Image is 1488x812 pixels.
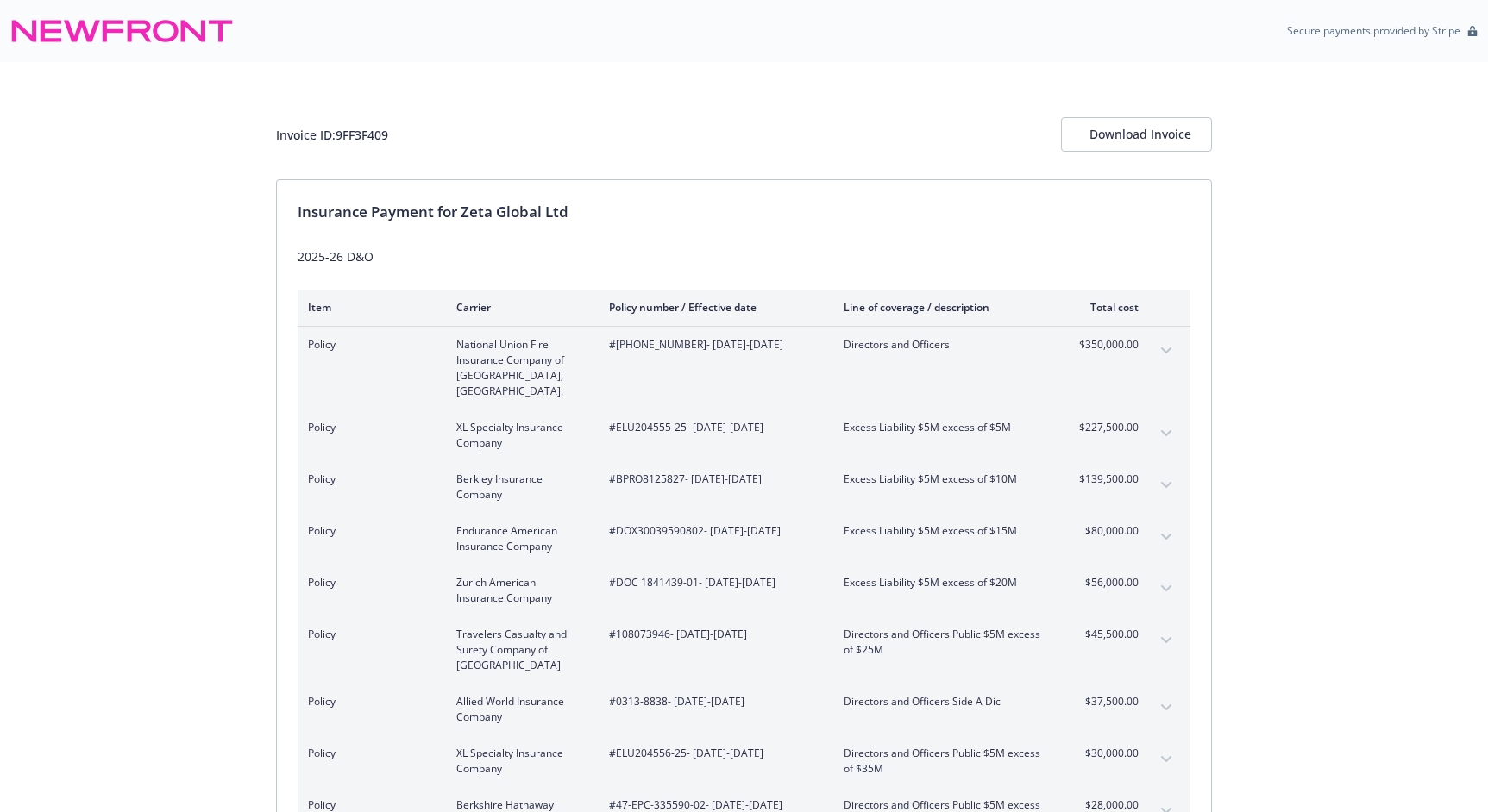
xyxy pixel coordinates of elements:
[456,627,581,673] span: Travelers Casualty and Surety Company of [GEOGRAPHIC_DATA]
[308,420,429,435] span: Policy
[298,327,1190,409] div: PolicyNational Union Fire Insurance Company of [GEOGRAPHIC_DATA], [GEOGRAPHIC_DATA].#[PHONE_NUMBE...
[456,300,581,315] div: Carrier
[298,513,1190,565] div: PolicyEndurance American Insurance Company#DOX30039590802- [DATE]-[DATE]Excess Liability $5M exce...
[844,337,1046,353] span: Directors and Officers
[1074,694,1139,709] span: $37,500.00
[844,420,1046,435] span: Excess Liability $5M excess of $5M
[456,694,581,725] span: Allied World Insurance Company
[1074,523,1139,539] span: $80,000.00
[308,575,429,590] span: Policy
[456,472,581,503] span: Berkley Insurance Company
[456,420,581,451] span: XL Specialty Insurance Company
[844,472,1046,487] span: Excess Liability $5M excess of $10M
[1152,575,1180,603] button: expand content
[1061,117,1212,152] button: Download Invoice
[1074,472,1139,487] span: $139,500.00
[844,575,1046,590] span: Excess Liability $5M excess of $20M
[844,694,1046,709] span: Directors and Officers Side A Dic
[456,523,581,554] span: Endurance American Insurance Company
[609,746,816,761] span: #ELU204556-25 - [DATE]-[DATE]
[456,746,581,777] span: XL Specialty Insurance Company
[308,300,429,315] div: Item
[844,523,1046,539] span: Excess Liability $5M excess of $15M
[456,575,581,606] span: Zurich American Insurance Company
[1074,337,1139,353] span: $350,000.00
[298,201,1190,223] div: Insurance Payment for Zeta Global Ltd
[308,746,429,761] span: Policy
[298,409,1190,461] div: PolicyXL Specialty Insurance Company#ELU204555-25- [DATE]-[DATE]Excess Liability $5M excess of $5...
[456,337,581,399] span: National Union Fire Insurance Company of [GEOGRAPHIC_DATA], [GEOGRAPHIC_DATA].
[609,337,816,353] span: #[PHONE_NUMBER] - [DATE]-[DATE]
[1074,627,1139,642] span: $45,500.00
[298,461,1190,513] div: PolicyBerkley Insurance Company#BPRO8125827- [DATE]-[DATE]Excess Liability $5M excess of $10M$139...
[298,565,1190,616] div: PolicyZurich American Insurance Company#DOC 1841439-01- [DATE]-[DATE]Excess Liability $5M excess ...
[308,523,429,539] span: Policy
[308,627,429,642] span: Policy
[1152,627,1180,654] button: expand content
[1287,23,1460,38] p: Secure payments provided by Stripe
[1152,337,1180,365] button: expand content
[609,694,816,709] span: #0313-8838 - [DATE]-[DATE]
[298,735,1190,787] div: PolicyXL Specialty Insurance Company#ELU204556-25- [DATE]-[DATE]Directors and Officers Public $5M...
[609,472,816,487] span: #BPRO8125827 - [DATE]-[DATE]
[298,616,1190,684] div: PolicyTravelers Casualty and Surety Company of [GEOGRAPHIC_DATA]#108073946- [DATE]-[DATE]Director...
[844,627,1046,658] span: Directors and Officers Public $5M excess of $25M
[308,694,429,709] span: Policy
[1152,523,1180,551] button: expand content
[1152,746,1180,773] button: expand content
[1074,300,1139,315] div: Total cost
[609,523,816,539] span: #DOX30039590802 - [DATE]-[DATE]
[1074,746,1139,761] span: $30,000.00
[844,746,1046,777] span: Directors and Officers Public $5M excess of $35M
[276,126,388,144] div: Invoice ID: 9FF3F409
[1089,118,1183,151] div: Download Invoice
[609,420,816,435] span: #ELU204555-25 - [DATE]-[DATE]
[844,300,1046,315] div: Line of coverage / description
[1152,472,1180,499] button: expand content
[298,247,1190,265] div: 2025-26 D&O
[298,684,1190,735] div: PolicyAllied World Insurance Company#0313-8838- [DATE]-[DATE]Directors and Officers Side A Dic$37...
[308,472,429,487] span: Policy
[308,337,429,353] span: Policy
[609,575,816,590] span: #DOC 1841439-01 - [DATE]-[DATE]
[609,300,816,315] div: Policy number / Effective date
[1074,420,1139,435] span: $227,500.00
[609,627,816,642] span: #108073946 - [DATE]-[DATE]
[1152,694,1180,721] button: expand content
[1074,575,1139,590] span: $56,000.00
[1152,420,1180,447] button: expand content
